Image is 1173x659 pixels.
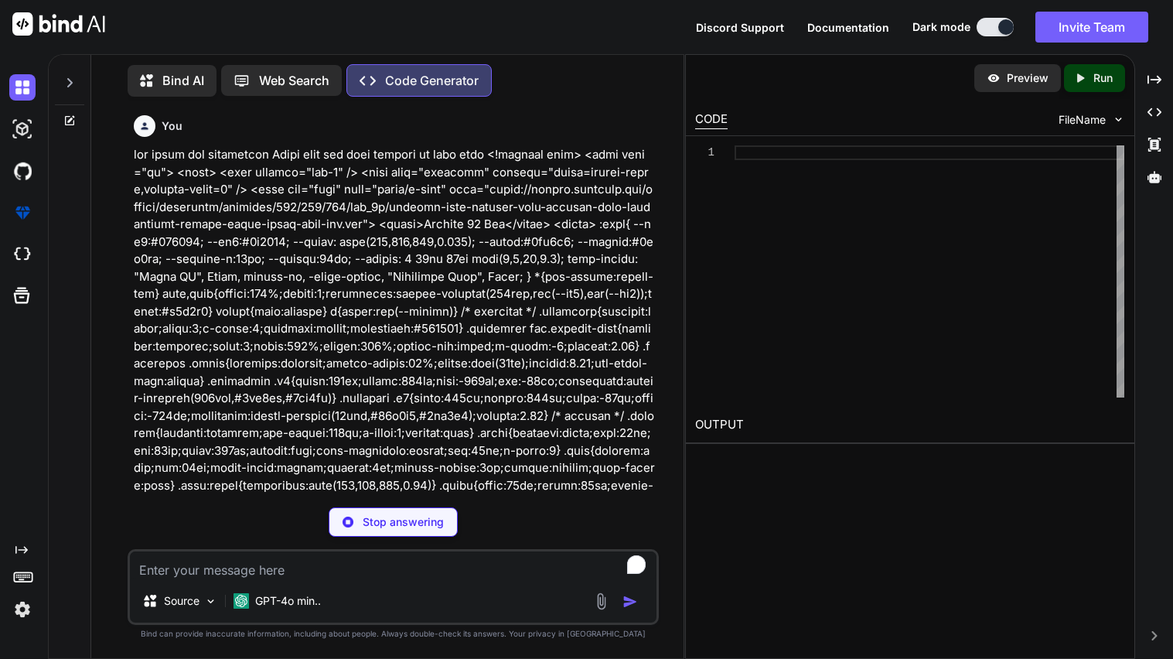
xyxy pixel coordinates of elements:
[695,111,728,129] div: CODE
[259,71,329,90] p: Web Search
[807,19,889,36] button: Documentation
[162,71,204,90] p: Bind AI
[696,21,784,34] span: Discord Support
[9,241,36,268] img: cloudideIcon
[1093,70,1113,86] p: Run
[912,19,970,35] span: Dark mode
[9,74,36,101] img: darkChat
[695,145,714,160] div: 1
[130,551,656,579] textarea: To enrich screen reader interactions, please activate Accessibility in Grammarly extension settings
[1059,112,1106,128] span: FileName
[987,71,1001,85] img: preview
[592,592,610,610] img: attachment
[234,593,249,609] img: GPT-4o mini
[363,514,444,530] p: Stop answering
[12,12,105,36] img: Bind AI
[807,21,889,34] span: Documentation
[1035,12,1148,43] button: Invite Team
[696,19,784,36] button: Discord Support
[1007,70,1049,86] p: Preview
[622,594,638,609] img: icon
[162,118,182,134] h6: You
[385,71,479,90] p: Code Generator
[9,596,36,623] img: settings
[9,158,36,184] img: githubDark
[9,200,36,226] img: premium
[1112,113,1125,126] img: chevron down
[204,595,217,608] img: Pick Models
[164,593,199,609] p: Source
[9,116,36,142] img: darkAi-studio
[128,628,659,640] p: Bind can provide inaccurate information, including about people. Always double-check its answers....
[686,407,1134,443] h2: OUTPUT
[255,593,321,609] p: GPT-4o min..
